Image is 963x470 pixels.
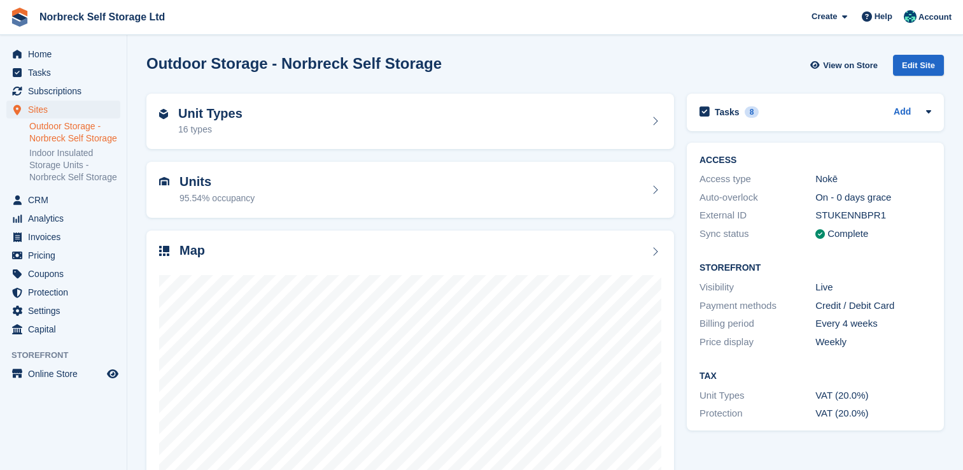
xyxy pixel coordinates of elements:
[6,210,120,227] a: menu
[815,299,931,313] div: Credit / Debit Card
[815,317,931,331] div: Every 4 weeks
[28,101,104,118] span: Sites
[715,106,740,118] h2: Tasks
[178,106,243,121] h2: Unit Types
[815,280,931,295] div: Live
[699,388,815,403] div: Unit Types
[699,227,815,241] div: Sync status
[6,82,120,100] a: menu
[28,82,104,100] span: Subscriptions
[159,109,168,119] img: unit-type-icn-2b2737a686de81e16bb02015468b77c625bbabd49415b5ef34ead5e3b44a266d.svg
[159,177,169,186] img: unit-icn-7be61d7bf1b0ce9d3e12c5938cc71ed9869f7b940bace4675aadf7bd6d80202e.svg
[28,246,104,264] span: Pricing
[146,55,442,72] h2: Outdoor Storage - Norbreck Self Storage
[815,388,931,403] div: VAT (20.0%)
[146,162,674,218] a: Units 95.54% occupancy
[6,320,120,338] a: menu
[6,64,120,82] a: menu
[6,302,120,320] a: menu
[6,101,120,118] a: menu
[29,147,120,183] a: Indoor Insulated Storage Units - Norbreck Self Storage
[815,208,931,223] div: STUKENNBPR1
[6,45,120,63] a: menu
[699,406,815,421] div: Protection
[815,190,931,205] div: On - 0 days grace
[745,106,759,118] div: 8
[28,210,104,227] span: Analytics
[894,105,911,120] a: Add
[815,172,931,187] div: Nokē
[28,320,104,338] span: Capital
[893,55,944,81] a: Edit Site
[699,317,815,331] div: Billing period
[34,6,170,27] a: Norbreck Self Storage Ltd
[699,335,815,350] div: Price display
[6,283,120,301] a: menu
[875,10,892,23] span: Help
[699,280,815,295] div: Visibility
[893,55,944,76] div: Edit Site
[6,191,120,209] a: menu
[28,64,104,82] span: Tasks
[699,263,931,273] h2: Storefront
[808,55,883,76] a: View on Store
[146,94,674,150] a: Unit Types 16 types
[827,227,868,241] div: Complete
[699,371,931,381] h2: Tax
[815,335,931,350] div: Weekly
[28,45,104,63] span: Home
[918,11,952,24] span: Account
[28,191,104,209] span: CRM
[812,10,837,23] span: Create
[28,365,104,383] span: Online Store
[699,299,815,313] div: Payment methods
[11,349,127,362] span: Storefront
[823,59,878,72] span: View on Store
[699,155,931,166] h2: ACCESS
[29,120,120,145] a: Outdoor Storage - Norbreck Self Storage
[159,246,169,256] img: map-icn-33ee37083ee616e46c38cad1a60f524a97daa1e2b2c8c0bc3eb3415660979fc1.svg
[6,265,120,283] a: menu
[28,228,104,246] span: Invoices
[699,190,815,205] div: Auto-overlock
[28,302,104,320] span: Settings
[105,366,120,381] a: Preview store
[6,228,120,246] a: menu
[179,243,205,258] h2: Map
[6,365,120,383] a: menu
[815,406,931,421] div: VAT (20.0%)
[10,8,29,27] img: stora-icon-8386f47178a22dfd0bd8f6a31ec36ba5ce8667c1dd55bd0f319d3a0aa187defe.svg
[178,123,243,136] div: 16 types
[699,172,815,187] div: Access type
[179,192,255,205] div: 95.54% occupancy
[699,208,815,223] div: External ID
[28,283,104,301] span: Protection
[904,10,917,23] img: Sally King
[6,246,120,264] a: menu
[179,174,255,189] h2: Units
[28,265,104,283] span: Coupons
